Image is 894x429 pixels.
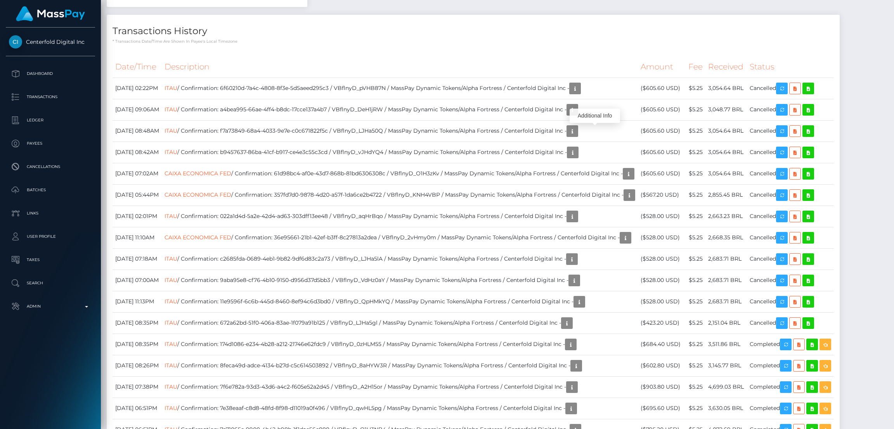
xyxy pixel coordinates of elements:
th: Fee [683,56,705,78]
p: Dashboard [9,68,92,80]
a: Transactions [6,87,95,107]
td: [DATE] 05:44PM [113,184,162,206]
p: Taxes [9,254,92,266]
td: $5.25 [683,184,705,206]
td: ($423.20 USD) [638,312,683,334]
td: / Confirmation: 36e95661-21b1-42ef-b3ff-8c27813a2dea / VBflnyD_2vHmy0m / MassPay Dynamic Tokens/A... [162,227,638,248]
td: ($528.00 USD) [638,227,683,248]
td: Completed [747,355,834,376]
p: Ledger [9,114,92,126]
a: Search [6,273,95,293]
a: ITAU [165,149,177,156]
td: ($605.60 USD) [638,163,683,184]
a: ITAU [165,319,177,326]
p: Admin [9,301,92,312]
td: [DATE] 06:51PM [113,398,162,419]
td: Cancelled [747,227,834,248]
td: [DATE] 02:22PM [113,78,162,99]
td: / Confirmation: 9aba95e8-cf76-4b10-9150-d956d37d5bb3 / VBflnyD_VdHz0aY / MassPay Dynamic Tokens/A... [162,270,638,291]
td: / Confirmation: 357fd7d0-9878-4d20-a57f-1da6ce2b4722 / VBflnyD_KNH4VBP / MassPay Dynamic Tokens/A... [162,184,638,206]
a: CAIXA ECONOMICA FED [165,191,231,198]
a: ITAU [165,106,177,113]
p: Links [9,208,92,219]
td: $5.25 [683,248,705,270]
a: ITAU [165,85,177,92]
td: / Confirmation: 672a62bd-51f0-406a-83ae-1f079a91b125 / VBflnyD_LJHa5gl / MassPay Dynamic Tokens/A... [162,312,638,334]
td: Cancelled [747,184,834,206]
td: 3,054.64 BRL [705,163,747,184]
td: $5.25 [683,355,705,376]
a: Links [6,204,95,223]
td: ($695.60 USD) [638,398,683,419]
td: $5.25 [683,398,705,419]
td: 2,151.04 BRL [705,312,747,334]
td: Cancelled [747,270,834,291]
img: Centerfold Digital Inc [9,35,22,48]
a: CAIXA ECONOMICA FED [165,170,231,177]
td: 2,663.23 BRL [705,206,747,227]
a: ITAU [165,255,177,262]
td: ($903.80 USD) [638,376,683,398]
div: Additional Info [570,109,620,123]
td: ($602.80 USD) [638,355,683,376]
td: 3,054.64 BRL [705,120,747,142]
a: Admin [6,297,95,316]
p: Cancellations [9,161,92,173]
td: Completed [747,398,834,419]
td: $5.25 [683,291,705,312]
td: $5.25 [683,120,705,142]
td: [DATE] 08:35PM [113,312,162,334]
td: ($605.60 USD) [638,142,683,163]
td: $5.25 [683,99,705,120]
p: Payees [9,138,92,149]
td: [DATE] 02:01PM [113,206,162,227]
th: Amount [638,56,683,78]
td: / Confirmation: 61d98bc4-af0e-43d7-868b-81bd6306308c / VBflnyD_O1H3zKv / MassPay Dynamic Tokens/A... [162,163,638,184]
td: [DATE] 07:18AM [113,248,162,270]
td: [DATE] 11:10AM [113,227,162,248]
a: ITAU [165,127,177,134]
td: $5.25 [683,163,705,184]
td: 3,630.05 BRL [705,398,747,419]
a: User Profile [6,227,95,246]
td: $5.25 [683,206,705,227]
td: Cancelled [747,248,834,270]
td: / Confirmation: 11e9596f-6c6b-445d-8460-8ef94c6d3bd0 / VBflnyD_QpHMkYQ / MassPay Dynamic Tokens/A... [162,291,638,312]
h4: Transactions History [113,24,834,38]
td: Cancelled [747,312,834,334]
td: 3,511.86 BRL [705,334,747,355]
td: ($567.20 USD) [638,184,683,206]
td: [DATE] 08:48AM [113,120,162,142]
a: ITAU [165,213,177,220]
a: Cancellations [6,157,95,176]
td: / Confirmation: 8feca49d-adce-4134-b27d-c5c614503892 / VBflnyD_8aHYW3R / MassPay Dynamic Tokens/A... [162,355,638,376]
a: ITAU [165,362,177,369]
td: [DATE] 07:02AM [113,163,162,184]
td: ($605.60 USD) [638,78,683,99]
td: Cancelled [747,291,834,312]
th: Status [747,56,834,78]
td: / Confirmation: 174d1086-e234-4b28-a212-21746e62fdc9 / VBflnyD_0zHLM55 / MassPay Dynamic Tokens/A... [162,334,638,355]
span: Centerfold Digital Inc [6,38,95,45]
td: Cancelled [747,206,834,227]
a: Taxes [6,250,95,270]
td: ($684.40 USD) [638,334,683,355]
p: * Transactions date/time are shown in payee's local timezone [113,38,834,44]
td: [DATE] 08:35PM [113,334,162,355]
td: $5.25 [683,78,705,99]
td: / Confirmation: 6f60210d-7a4c-4808-8f3e-5d5aeed295c3 / VBflnyD_pVHB87N / MassPay Dynamic Tokens/A... [162,78,638,99]
td: $5.25 [683,142,705,163]
td: [DATE] 08:26PM [113,355,162,376]
td: 2,668.35 BRL [705,227,747,248]
td: 3,054.64 BRL [705,142,747,163]
th: Description [162,56,638,78]
td: / Confirmation: 7f6e782a-93d3-43d6-a4c2-f605e52a2d45 / VBflnyD_A2H15or / MassPay Dynamic Tokens/A... [162,376,638,398]
td: [DATE] 09:06AM [113,99,162,120]
td: Cancelled [747,163,834,184]
td: $5.25 [683,312,705,334]
td: / Confirmation: c2685fda-0689-4eb1-9b82-9df6d83c2a73 / VBflnyD_LJHa5lA / MassPay Dynamic Tokens/A... [162,248,638,270]
a: ITAU [165,341,177,348]
td: 4,699.03 BRL [705,376,747,398]
td: Completed [747,376,834,398]
td: / Confirmation: a4bea995-66ae-4ff4-b8dc-17cce137a4b7 / VBflnyD_DeH1jRW / MassPay Dynamic Tokens/A... [162,99,638,120]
